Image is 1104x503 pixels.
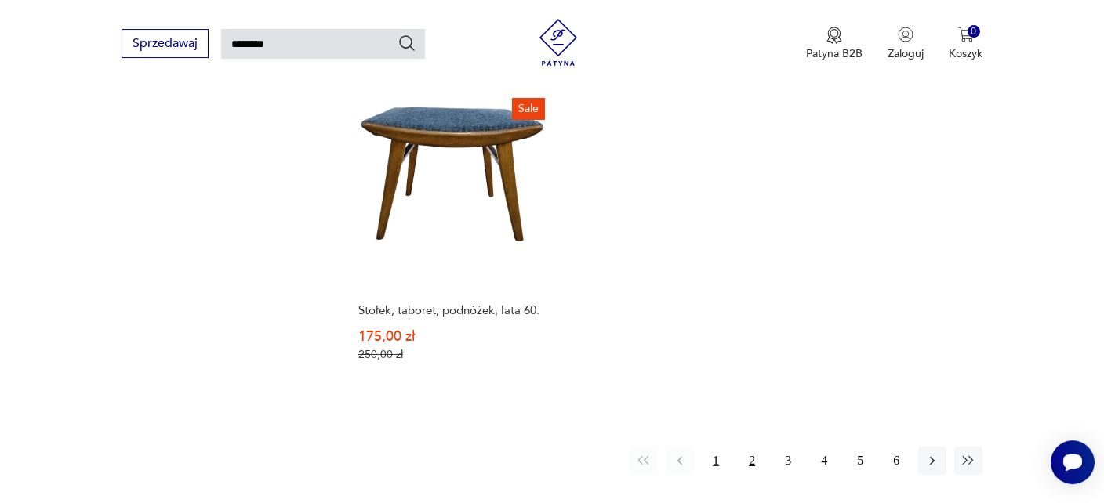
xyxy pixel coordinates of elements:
img: Patyna - sklep z meblami i dekoracjami vintage [535,19,582,66]
button: Szukaj [398,34,416,52]
h3: Stołek, taboret, podnóżek, lata 60. [358,304,544,317]
img: Ikona medalu [826,27,842,44]
iframe: Smartsupp widget button [1051,440,1095,484]
a: Ikona medaluPatyna B2B [806,27,862,61]
img: Ikona koszyka [958,27,974,42]
button: 5 [846,447,874,475]
img: Ikonka użytkownika [898,27,913,42]
p: Koszyk [949,46,982,61]
p: Patyna B2B [806,46,862,61]
button: 4 [810,447,838,475]
div: 0 [968,25,981,38]
button: Zaloguj [888,27,924,61]
p: Zaloguj [888,46,924,61]
button: 3 [774,447,802,475]
button: Sprzedawaj [122,29,209,58]
p: 250,00 zł [358,348,544,361]
button: Patyna B2B [806,27,862,61]
button: 1 [702,447,730,475]
button: 6 [882,447,910,475]
a: SaleStołek, taboret, podnóżek, lata 60.Stołek, taboret, podnóżek, lata 60.175,00 zł250,00 zł [351,92,551,392]
a: Sprzedawaj [122,39,209,50]
p: 175,00 zł [358,330,544,343]
button: 0Koszyk [949,27,982,61]
button: 2 [738,447,766,475]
